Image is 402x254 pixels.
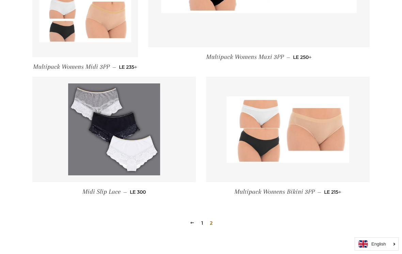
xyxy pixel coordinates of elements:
[130,189,146,195] span: LE 300
[82,188,121,195] span: Midi Slip Lace
[206,182,370,202] a: Multipack Womens Bikini 3PP — LE 215
[123,189,127,195] span: —
[318,189,321,195] span: —
[287,54,290,60] span: —
[32,182,196,202] a: Midi Slip Lace — LE 300
[358,240,395,248] a: English
[324,189,341,195] span: LE 215
[32,57,138,77] a: Multipack Womens Midi 3PP — LE 235
[371,242,386,246] i: English
[207,218,215,228] span: 2
[148,47,370,67] a: Multipack Womens Maxi 3PP — LE 250
[234,188,315,195] span: Multipack Womens Bikini 3PP
[119,64,137,70] span: LE 235
[199,218,206,228] a: 1
[33,63,110,70] span: Multipack Womens Midi 3PP
[112,64,116,70] span: —
[293,54,312,60] span: LE 250
[206,53,284,61] span: Multipack Womens Maxi 3PP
